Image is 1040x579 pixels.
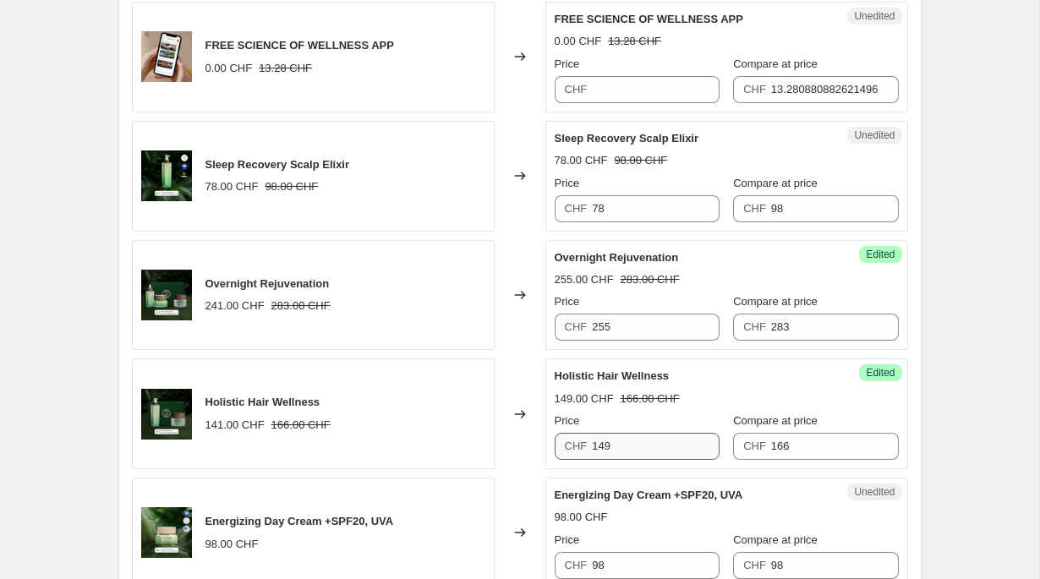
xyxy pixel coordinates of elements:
div: 0.00 CHF [205,60,253,77]
span: Compare at price [733,177,818,189]
span: CHF [743,440,766,452]
span: CHF [743,202,766,215]
span: CHF [565,202,588,215]
div: 98.00 CHF [555,509,608,526]
span: CHF [565,320,588,333]
span: Unedited [854,9,895,23]
span: CHF [565,83,588,96]
div: 78.00 CHF [205,178,259,195]
span: Price [555,533,580,546]
div: 149.00 CHF [555,391,614,407]
span: Unedited [854,485,895,499]
img: HolisticHairWellnessEnglish_e29a3a41-1282-45dd-b841-e1860b035880_80x.png [141,389,192,440]
img: DayCreamEnglish_80x.png [141,507,192,558]
span: Price [555,295,580,308]
span: CHF [743,320,766,333]
div: 241.00 CHF [205,298,265,314]
span: CHF [565,559,588,571]
span: Compare at price [733,414,818,427]
span: Price [555,177,580,189]
span: CHF [743,83,766,96]
strike: 13.28 CHF [259,60,312,77]
span: Sleep Recovery Scalp Elixir [205,158,350,171]
strike: 283.00 CHF [621,271,680,288]
span: Overnight Rejuvenation [555,251,679,264]
span: Edited [866,366,895,380]
span: Edited [866,248,895,261]
span: Price [555,414,580,427]
strike: 166.00 CHF [271,417,331,434]
span: Compare at price [733,57,818,70]
div: 141.00 CHF [205,417,265,434]
strike: 13.28 CHF [608,33,661,50]
span: Sleep Recovery Scalp Elixir [555,132,699,145]
span: Compare at price [733,295,818,308]
img: NightScalpElixirEnglish_2_80x.png [141,150,192,201]
strike: 98.00 CHF [614,152,667,169]
div: 255.00 CHF [555,271,614,288]
span: Energizing Day Cream +SPF20, UVA [555,489,743,501]
strike: 98.00 CHF [265,178,318,195]
span: Holistic Hair Wellness [555,369,670,382]
div: 98.00 CHF [205,536,259,553]
img: 1_80x.png [141,31,192,82]
span: Compare at price [733,533,818,546]
span: Overnight Rejuvenation [205,277,330,290]
strike: 166.00 CHF [621,391,680,407]
span: Energizing Day Cream +SPF20, UVA [205,515,394,527]
span: FREE SCIENCE OF WELLNESS APP [205,39,394,52]
div: 0.00 CHF [555,33,602,50]
span: CHF [743,559,766,571]
span: Holistic Hair Wellness [205,396,320,408]
img: OvernightRejunivationEnglish_80x.png [141,270,192,320]
span: CHF [565,440,588,452]
span: Price [555,57,580,70]
strike: 283.00 CHF [271,298,331,314]
span: FREE SCIENCE OF WELLNESS APP [555,13,743,25]
span: Unedited [854,128,895,142]
div: 78.00 CHF [555,152,608,169]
